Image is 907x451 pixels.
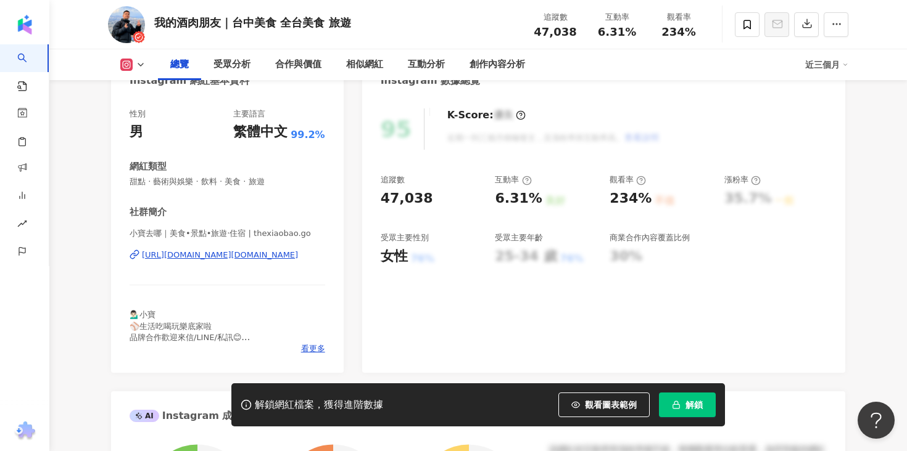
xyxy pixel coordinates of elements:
[610,232,690,243] div: 商業合作內容覆蓋比例
[532,11,579,23] div: 追蹤數
[470,57,525,72] div: 創作內容分析
[233,123,288,142] div: 繁體中文
[610,174,646,185] div: 觀看率
[130,160,167,173] div: 網紅類型
[661,26,696,38] span: 234%
[534,25,576,38] span: 47,038
[381,247,408,266] div: 女性
[381,74,481,87] div: Instagram 數據總覽
[17,44,42,92] a: search
[213,57,251,72] div: 受眾分析
[558,392,650,417] button: 觀看圖表範例
[17,211,27,239] span: rise
[154,15,351,30] div: 我的酒肉朋友｜台中美食 全台美食 旅遊
[170,57,189,72] div: 總覽
[130,310,250,353] span: 💁🏻‍♂️小寶 ⚾️生活吃喝玩樂底家啦 品牌合作歡迎來信/LINE/私訊😊 👇各種連結
[15,15,35,35] img: logo icon
[495,174,531,185] div: 互動率
[685,400,703,410] span: 解鎖
[346,57,383,72] div: 相似網紅
[408,57,445,72] div: 互動分析
[381,189,433,208] div: 47,038
[598,26,636,38] span: 6.31%
[130,228,325,239] span: 小寶去哪｜美食•景點•旅遊·住宿 | thexiaobao.go
[585,400,637,410] span: 觀看圖表範例
[495,189,542,208] div: 6.31%
[13,421,37,441] img: chrome extension
[130,206,167,219] div: 社群簡介
[495,232,543,243] div: 受眾主要年齡
[724,174,761,185] div: 漲粉率
[142,250,298,261] div: [URL][DOMAIN_NAME][DOMAIN_NAME]
[255,399,383,412] div: 解鎖網紅檔案，獲得進階數據
[659,392,716,417] button: 解鎖
[130,250,325,261] a: [URL][DOMAIN_NAME][DOMAIN_NAME]
[108,6,145,43] img: KOL Avatar
[594,11,640,23] div: 互動率
[130,123,143,142] div: 男
[610,189,652,208] div: 234%
[805,55,848,75] div: 近三個月
[130,74,249,87] div: Instagram 網紅基本資料
[233,108,265,120] div: 主要語言
[291,128,325,142] span: 99.2%
[381,232,429,243] div: 受眾主要性別
[130,108,146,120] div: 性別
[655,11,702,23] div: 觀看率
[381,174,405,185] div: 追蹤數
[275,57,321,72] div: 合作與價值
[130,176,325,187] span: 甜點 · 藝術與娛樂 · 飲料 · 美食 · 旅遊
[301,343,325,354] span: 看更多
[447,108,526,122] div: K-Score :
